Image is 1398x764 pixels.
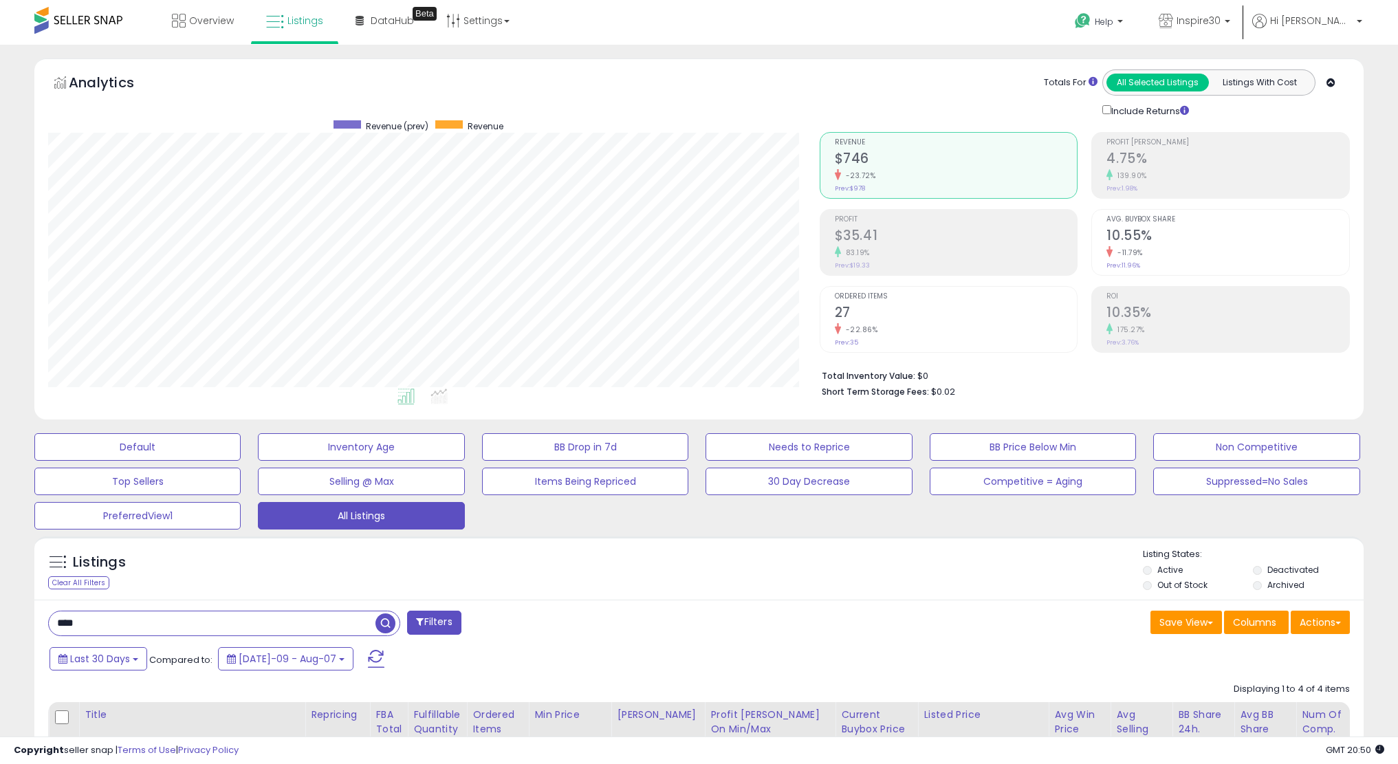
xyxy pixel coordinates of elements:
span: DataHub [371,14,414,28]
button: Selling @ Max [258,468,464,495]
button: Non Competitive [1153,433,1359,461]
a: Terms of Use [118,743,176,756]
div: [PERSON_NAME] [617,708,699,722]
p: Listing States: [1143,548,1364,561]
button: BB Drop in 7d [482,433,688,461]
div: Profit [PERSON_NAME] on Min/Max [710,708,829,736]
small: 83.19% [841,248,870,258]
div: Tooltip anchor [413,7,437,21]
span: Revenue (prev) [366,120,428,132]
div: Fulfillable Quantity [413,708,461,736]
small: Prev: 3.76% [1106,338,1139,347]
span: Revenue [835,139,1078,146]
h2: 10.35% [1106,305,1349,323]
button: BB Price Below Min [930,433,1136,461]
span: Profit [PERSON_NAME] [1106,139,1349,146]
div: Displaying 1 to 4 of 4 items [1234,683,1350,696]
span: Avg. Buybox Share [1106,216,1349,223]
span: ROI [1106,293,1349,301]
label: Deactivated [1267,564,1319,576]
small: -11.79% [1113,248,1143,258]
button: PreferredView1 [34,502,241,530]
span: Inspire30 [1177,14,1221,28]
span: Last 30 Days [70,652,130,666]
div: Include Returns [1092,102,1205,118]
h5: Listings [73,553,126,572]
button: Columns [1224,611,1289,634]
small: Prev: $19.33 [835,261,870,270]
h2: 27 [835,305,1078,323]
span: [DATE]-09 - Aug-07 [239,652,336,666]
a: Hi [PERSON_NAME] [1252,14,1362,45]
span: Help [1095,16,1113,28]
small: Prev: $978 [835,184,865,193]
h2: 10.55% [1106,228,1349,246]
span: Columns [1233,615,1276,629]
small: Prev: 35 [835,338,858,347]
button: Last 30 Days [50,647,147,670]
i: Get Help [1074,12,1091,30]
div: seller snap | | [14,744,239,757]
button: Actions [1291,611,1350,634]
button: [DATE]-09 - Aug-07 [218,647,353,670]
div: Title [85,708,299,722]
span: Hi [PERSON_NAME] [1270,14,1353,28]
h2: $35.41 [835,228,1078,246]
div: Min Price [534,708,605,722]
small: -23.72% [841,171,876,181]
div: Num of Comp. [1302,708,1352,736]
button: Inventory Age [258,433,464,461]
div: Listed Price [924,708,1042,722]
span: Overview [189,14,234,28]
button: Needs to Reprice [706,433,912,461]
span: Ordered Items [835,293,1078,301]
button: Top Sellers [34,468,241,495]
small: 139.90% [1113,171,1147,181]
button: Suppressed=No Sales [1153,468,1359,495]
div: Current Buybox Price [841,708,912,736]
div: Repricing [311,708,364,722]
div: FBA Total Qty [375,708,402,751]
small: -22.86% [841,325,878,335]
div: Clear All Filters [48,576,109,589]
h5: Analytics [69,73,161,96]
div: Ordered Items [472,708,523,736]
button: Competitive = Aging [930,468,1136,495]
a: Help [1064,2,1137,45]
small: Prev: 11.96% [1106,261,1140,270]
div: Avg BB Share [1240,708,1290,736]
h2: 4.75% [1106,151,1349,169]
b: Total Inventory Value: [822,370,915,382]
small: Prev: 1.98% [1106,184,1137,193]
button: All Selected Listings [1106,74,1209,91]
h2: $746 [835,151,1078,169]
span: Revenue [468,120,503,132]
button: Items Being Repriced [482,468,688,495]
div: Avg Win Price [1054,708,1104,736]
b: Short Term Storage Fees: [822,386,929,397]
label: Out of Stock [1157,579,1208,591]
small: 175.27% [1113,325,1145,335]
button: All Listings [258,502,464,530]
label: Active [1157,564,1183,576]
label: Archived [1267,579,1304,591]
li: $0 [822,367,1340,383]
span: $0.02 [931,385,955,398]
button: Listings With Cost [1208,74,1311,91]
span: Listings [287,14,323,28]
button: Save View [1150,611,1222,634]
span: 2025-09-7 20:50 GMT [1326,743,1384,756]
button: Filters [407,611,461,635]
strong: Copyright [14,743,64,756]
div: BB Share 24h. [1178,708,1228,736]
span: Compared to: [149,653,212,666]
button: Default [34,433,241,461]
div: Avg Selling Price [1116,708,1166,751]
span: Profit [835,216,1078,223]
div: Totals For [1044,76,1097,89]
a: Privacy Policy [178,743,239,756]
button: 30 Day Decrease [706,468,912,495]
